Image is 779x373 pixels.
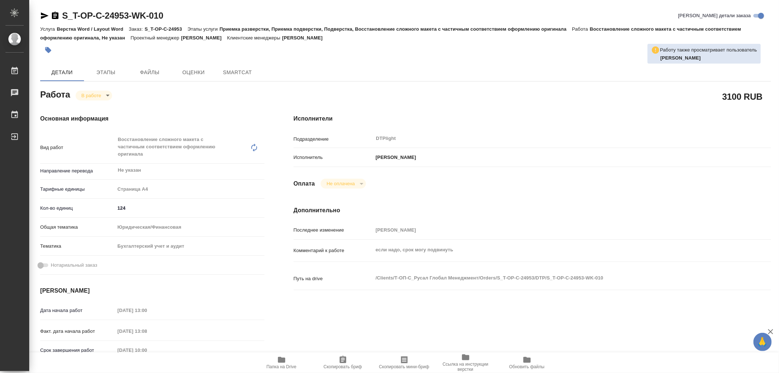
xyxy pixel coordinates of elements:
[267,364,297,369] span: Папка на Drive
[51,262,97,269] span: Нотариальный заказ
[45,68,80,77] span: Детали
[181,35,227,41] p: [PERSON_NAME]
[40,167,115,175] p: Направление перевода
[40,144,115,151] p: Вид работ
[219,26,572,32] p: Приемка разверстки, Приемка подверстки, Подверстка, Восстановление сложного макета с частичным со...
[40,286,264,295] h4: [PERSON_NAME]
[115,326,179,336] input: Пустое поле
[294,206,771,215] h4: Дополнительно
[115,345,179,355] input: Пустое поле
[312,353,374,373] button: Скопировать бриф
[660,46,757,54] p: Работу также просматривает пользователь
[79,92,103,99] button: В работе
[129,26,145,32] p: Заказ:
[132,68,167,77] span: Файлы
[294,154,373,161] p: Исполнитель
[294,227,373,234] p: Последнее изменение
[572,26,590,32] p: Работа
[294,136,373,143] p: Подразделение
[40,186,115,193] p: Тарифные единицы
[294,179,315,188] h4: Оплата
[294,275,373,282] p: Путь на drive
[40,42,56,58] button: Добавить тэг
[374,353,435,373] button: Скопировать мини-бриф
[51,11,60,20] button: Скопировать ссылку
[282,35,328,41] p: [PERSON_NAME]
[660,54,757,62] p: Гусельников Роман
[373,272,731,284] textarea: /Clients/Т-ОП-С_Русал Глобал Менеджмент/Orders/S_T-OP-C-24953/DTP/S_T-OP-C-24953-WK-010
[88,68,123,77] span: Этапы
[379,364,429,369] span: Скопировать мини-бриф
[496,353,558,373] button: Обновить файлы
[40,205,115,212] p: Кол-во единиц
[321,179,366,189] div: В работе
[294,114,771,123] h4: Исполнители
[40,26,57,32] p: Услуга
[435,353,496,373] button: Ссылка на инструкции верстки
[40,114,264,123] h4: Основная информация
[373,244,731,256] textarea: если надо, срок могу подвинуть
[251,353,312,373] button: Папка на Drive
[115,203,264,213] input: ✎ Введи что-нибудь
[145,26,187,32] p: S_T-OP-C-24953
[294,247,373,254] p: Комментарий к работе
[115,305,179,316] input: Пустое поле
[57,26,129,32] p: Верстка Word / Layout Word
[756,334,769,350] span: 🙏
[509,364,545,369] span: Обновить файлы
[324,180,357,187] button: Не оплачена
[40,87,70,100] h2: Работа
[40,347,115,354] p: Срок завершения работ
[130,35,181,41] p: Проектный менеджер
[76,91,112,100] div: В работе
[40,224,115,231] p: Общая тематика
[373,225,731,235] input: Пустое поле
[115,221,264,233] div: Юридическая/Финансовая
[40,243,115,250] p: Тематика
[753,333,772,351] button: 🙏
[660,55,701,61] b: [PERSON_NAME]
[40,328,115,335] p: Факт. дата начала работ
[40,307,115,314] p: Дата начала работ
[373,154,416,161] p: [PERSON_NAME]
[176,68,211,77] span: Оценки
[220,68,255,77] span: SmartCat
[439,362,492,372] span: Ссылка на инструкции верстки
[722,90,763,103] h2: 3100 RUB
[227,35,282,41] p: Клиентские менеджеры
[187,26,219,32] p: Этапы услуги
[115,183,264,195] div: Страница А4
[62,11,163,20] a: S_T-OP-C-24953-WK-010
[115,240,264,252] div: Бухгалтерский учет и аудит
[324,364,362,369] span: Скопировать бриф
[678,12,751,19] span: [PERSON_NAME] детали заказа
[40,11,49,20] button: Скопировать ссылку для ЯМессенджера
